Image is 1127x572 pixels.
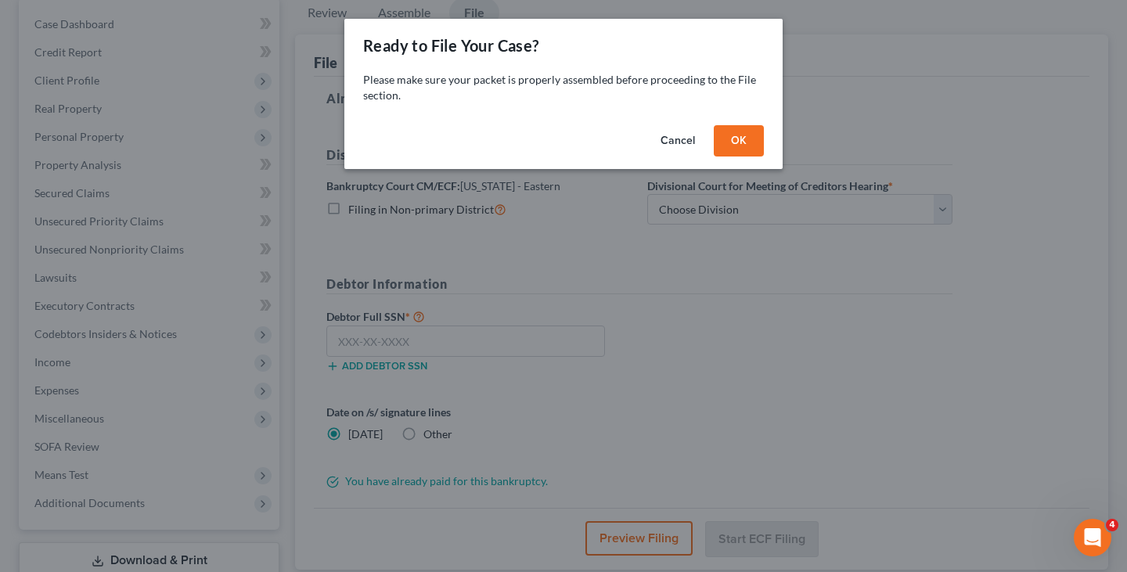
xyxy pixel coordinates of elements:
button: OK [714,125,764,156]
span: 4 [1106,519,1118,531]
button: Cancel [648,125,708,156]
p: Please make sure your packet is properly assembled before proceeding to the File section. [363,72,764,103]
iframe: Intercom live chat [1074,519,1111,556]
div: Ready to File Your Case? [363,34,539,56]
